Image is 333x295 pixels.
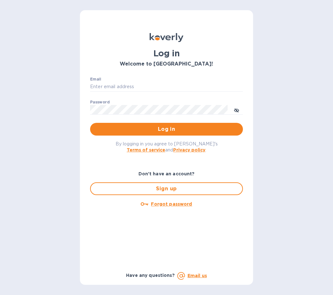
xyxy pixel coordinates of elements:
[230,103,243,116] button: toggle password visibility
[116,141,218,152] span: By logging in you agree to [PERSON_NAME]'s and .
[90,48,243,59] h1: Log in
[90,123,243,136] button: Log in
[95,125,238,133] span: Log in
[151,201,192,207] u: Forgot password
[126,273,175,278] b: Have any questions?
[173,147,205,152] a: Privacy policy
[90,61,243,67] h3: Welcome to [GEOGRAPHIC_DATA]!
[138,171,195,176] b: Don't have an account?
[90,78,101,81] label: Email
[150,33,183,42] img: Koverly
[127,147,165,152] a: Terms of service
[90,101,110,104] label: Password
[96,185,237,193] span: Sign up
[90,82,243,92] input: Enter email address
[188,273,207,278] a: Email us
[90,182,243,195] button: Sign up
